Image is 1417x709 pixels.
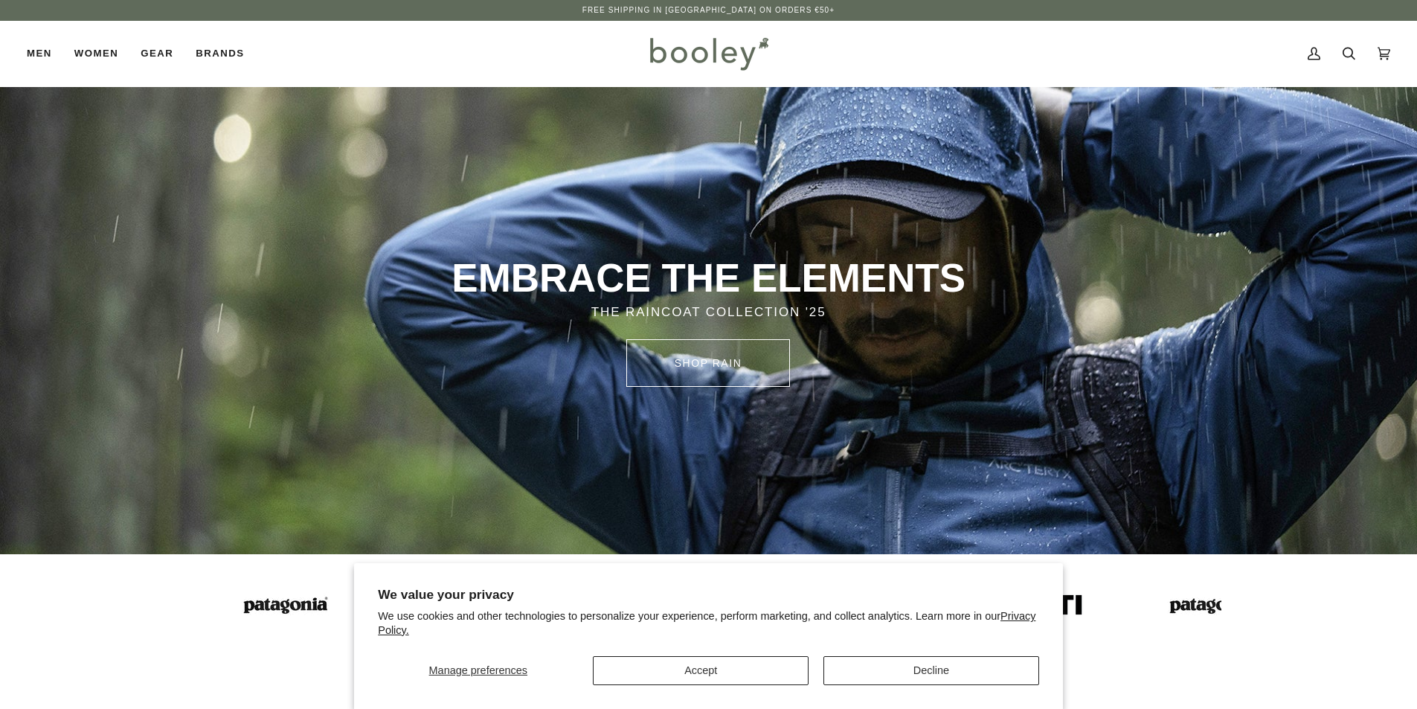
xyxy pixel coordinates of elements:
button: Manage preferences [378,656,578,685]
a: Women [63,21,129,86]
h2: We value your privacy [378,587,1039,603]
a: Gear [129,21,184,86]
span: Manage preferences [429,664,527,676]
span: Women [74,46,118,61]
span: Men [27,46,52,61]
button: Accept [593,656,809,685]
img: Booley [643,32,774,75]
button: Decline [823,656,1039,685]
p: THE RAINCOAT COLLECTION '25 [281,303,1136,322]
p: Free Shipping in [GEOGRAPHIC_DATA] on Orders €50+ [582,4,835,16]
a: Brands [184,21,255,86]
a: Men [27,21,63,86]
a: SHOP rain [626,339,790,387]
p: EMBRACE THE ELEMENTS [281,254,1136,303]
p: We use cookies and other technologies to personalize your experience, perform marketing, and coll... [378,609,1039,638]
a: Privacy Policy. [378,610,1035,636]
span: Brands [196,46,244,61]
span: Gear [141,46,173,61]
